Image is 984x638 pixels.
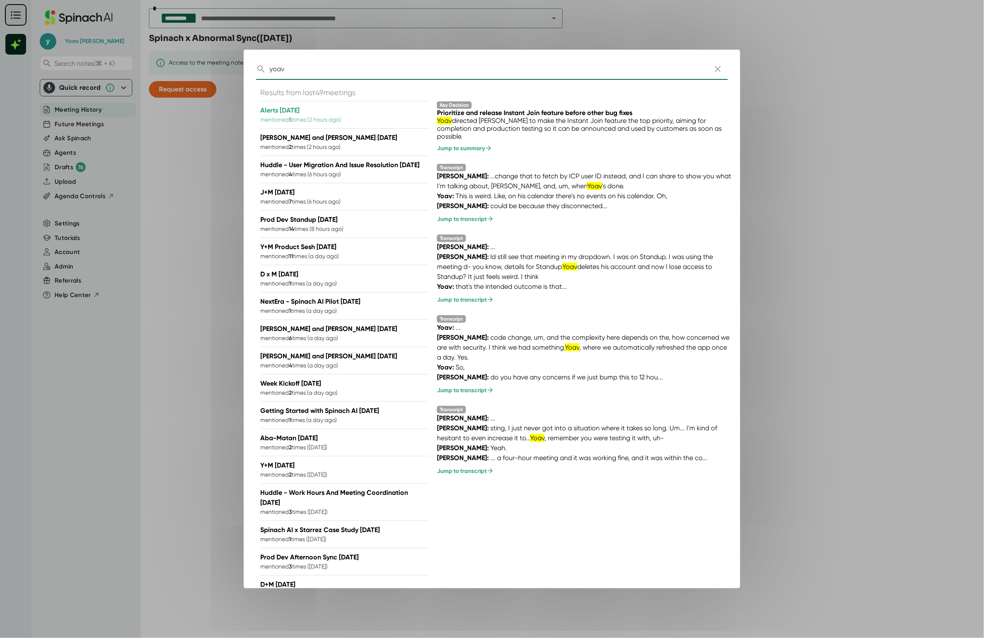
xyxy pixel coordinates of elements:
p: Week Kickoff [DATE] [260,379,338,389]
p: mentioned times ( [DATE] ) [260,508,429,516]
p: Huddle - User Migration And Issue Resolution [DATE] [260,160,420,170]
p: Y+M [DATE] [260,461,327,470]
b: 1 [289,280,291,287]
span: ld still see that meeting in my dropdown. I was on Standup. I was using the meeting d- you know, ... [437,253,713,281]
p: Y+M Product Sesh [DATE] [260,242,339,252]
span: Yoav [565,343,579,351]
div: Jump to transcript [437,296,732,303]
b: 3 [289,563,292,570]
p: mentioned times ( a day ago ) [260,361,397,370]
span: ... [490,414,495,422]
span: Yeah. [490,444,507,452]
p: mentioned times ( a day ago ) [260,307,360,315]
p: Prod Dev Standup [DATE] [260,215,343,225]
span: Yoav [437,117,452,125]
p: D x M [DATE] [260,269,337,279]
p: mentioned times ( 6 hours ago ) [260,170,420,179]
strong: Yoav : [437,324,454,331]
div: Jump to transcript [437,467,732,475]
span: Yoav [587,182,602,190]
div: Key Decision [437,101,472,109]
span: code change, um, and the complexity here depends on the, how concerned we are with security. I th... [437,333,730,361]
div: Jump to transcript [437,386,732,394]
span: do you have any concerns if we just bump this to 12 hou... [490,373,663,381]
p: mentioned times ( [DATE] ) [260,562,359,571]
p: Huddle - Work Hours And Meeting Coordination [DATE] [260,488,429,508]
p: mentioned times ( a day ago ) [260,252,339,261]
p: mentioned times ( a day ago ) [260,279,337,288]
b: 2 [289,444,292,451]
p: Getting Started with Spinach AI [DATE] [260,406,379,416]
strong: [PERSON_NAME] : [437,253,489,261]
span: ... a four-hour meeting and it was working fine, and it was within the co... [490,454,707,462]
input: Type 3 characters to search [269,58,705,80]
strong: Yoav : [437,363,454,371]
p: mentioned times ( [DATE] ) [260,443,327,452]
p: [PERSON_NAME] and [PERSON_NAME] [DATE] [260,133,397,143]
p: mentioned times ( 8 hours ago ) [260,225,343,233]
div: Results from last 49 meetings [260,88,429,101]
span: Yoav [530,434,545,442]
p: [PERSON_NAME] and [PERSON_NAME] [DATE] [260,351,397,361]
p: Aba-Matan [DATE] [260,433,327,443]
p: mentioned times ( [DATE] ) [260,535,380,544]
strong: [PERSON_NAME] : [437,373,489,381]
b: 1 [289,417,291,424]
div: Transcript [437,164,466,171]
b: 7 [289,198,292,205]
span: could be because they disconnected... [490,202,607,210]
strong: [PERSON_NAME] : [437,172,489,180]
p: NextEra - Spinach AI Pilot [DATE] [260,297,360,307]
span: Yoav [562,263,577,271]
b: 1 [289,536,291,543]
span: sting, I just never got into a situation where it takes so long. Um... I'm kind of hesitant to ev... [437,424,717,442]
span: that's the intended outcome is that... [456,283,567,290]
div: Transcript [437,315,466,323]
b: 3 [289,508,292,516]
p: mentioned times ( a day ago ) [260,389,338,397]
b: 14 [289,225,294,233]
span: ... [490,243,495,251]
b: 1 [289,307,291,314]
span: So, [456,363,465,371]
p: D+M [DATE] [260,580,327,590]
b: 2 [289,471,292,478]
div: Transcript [437,406,466,413]
p: mentioned times ( 6 hours ago ) [260,197,341,206]
b: 4 [289,362,292,369]
strong: [PERSON_NAME] : [437,243,489,251]
b: 4 [289,171,292,178]
strong: Yoav : [437,283,454,290]
span: directed [PERSON_NAME] to make the Instant Join feature the top priority, aiming for completion a... [437,117,722,140]
strong: Yoav : [437,192,454,200]
p: mentioned times ( 2 hours ago ) [260,115,341,124]
p: mentioned times ( 2 hours ago ) [260,143,397,151]
p: J+M [DATE] [260,187,341,197]
strong: [PERSON_NAME] : [437,444,489,452]
p: mentioned times ( a day ago ) [260,416,379,425]
strong: [PERSON_NAME] : [437,333,489,341]
strong: [PERSON_NAME] : [437,424,489,432]
div: Transcript [437,235,466,242]
p: mentioned times ( a day ago ) [260,334,397,343]
b: 2 [289,389,292,396]
span: Prioritize and release Instant Join feature before other bug fixes [437,109,632,117]
p: mentioned times ( [DATE] ) [260,470,327,479]
span: ... [456,324,461,331]
b: 5 [289,116,292,123]
strong: [PERSON_NAME] : [437,454,489,462]
b: 2 [289,144,292,151]
p: [PERSON_NAME] and [PERSON_NAME] [DATE] [260,324,397,334]
p: Prod Dev Afternoon Sync [DATE] [260,552,359,562]
strong: [PERSON_NAME] : [437,414,489,422]
div: Jump to transcript [437,215,732,223]
div: Jump to summary [437,144,732,152]
strong: [PERSON_NAME] : [437,202,489,210]
b: 6 [289,335,292,342]
p: Spinach AI x Starrez Case Study [DATE] [260,525,380,535]
p: Alerts [DATE] [260,106,341,115]
span: This is weird. Like, on his calendar there's no events on his calendar. Oh, [456,192,667,200]
span: ...change that to fetch by ICP user ID instead, and I can share to show you what I'm talking abou... [437,172,731,190]
b: 11 [289,253,293,260]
